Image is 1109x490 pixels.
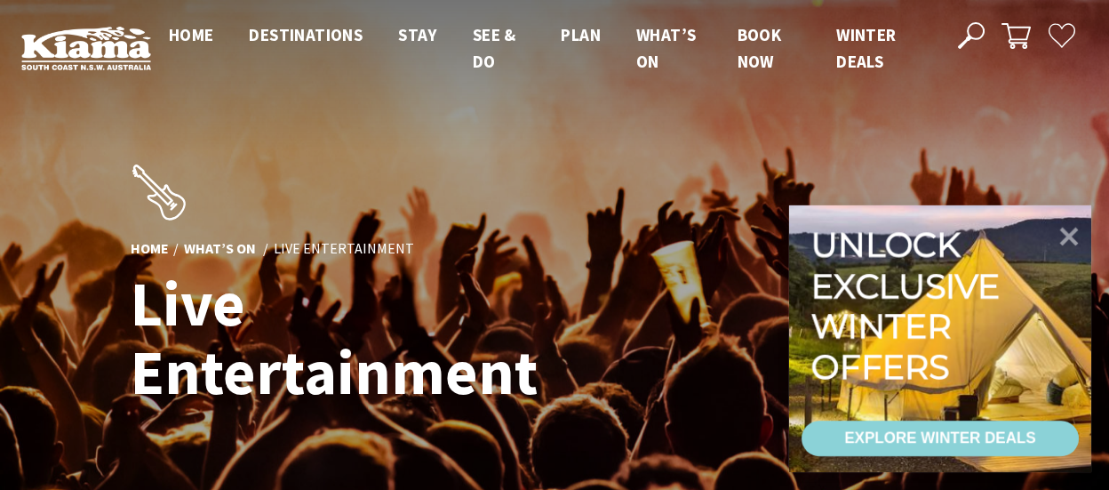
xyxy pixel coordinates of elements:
[844,421,1035,456] div: EXPLORE WINTER DEALS
[151,21,937,76] nav: Main Menu
[561,24,601,45] span: Plan
[398,24,437,45] span: Stay
[131,240,169,260] a: Home
[169,24,214,45] span: Home
[131,270,633,407] h1: Live Entertainment
[473,24,516,72] span: See & Do
[738,24,782,72] span: Book now
[811,225,1008,387] div: Unlock exclusive winter offers
[636,24,696,72] span: What’s On
[802,421,1079,456] a: EXPLORE WINTER DEALS
[274,238,414,261] li: Live Entertainment
[184,240,256,260] a: What’s On
[249,24,363,45] span: Destinations
[836,24,896,72] span: Winter Deals
[21,26,151,70] img: Kiama Logo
